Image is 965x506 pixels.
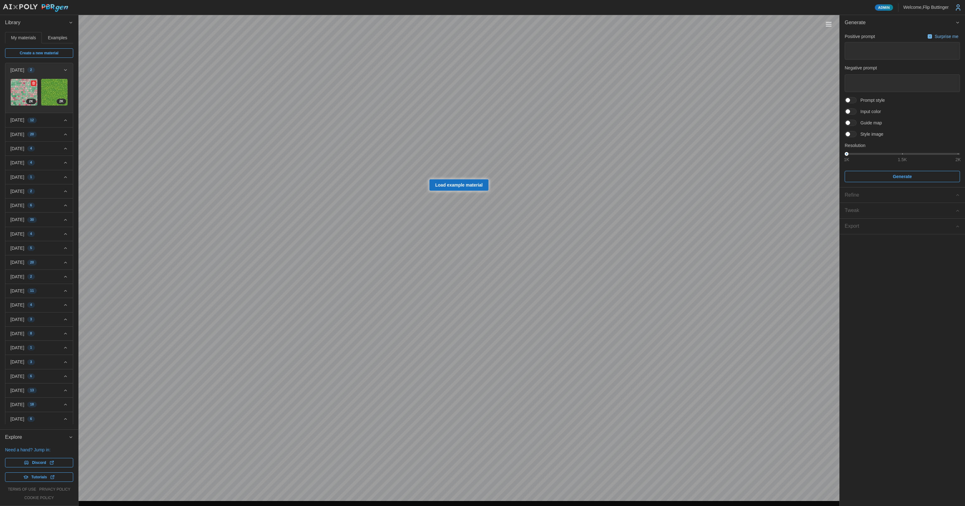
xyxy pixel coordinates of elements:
button: [DATE]1 [5,170,73,184]
span: 30 [30,217,34,222]
span: 2 K [29,99,33,104]
span: Guide map [857,120,882,126]
button: [DATE]8 [5,327,73,340]
button: [DATE]3 [5,355,73,369]
button: [DATE]2 [5,184,73,198]
button: [DATE]6 [5,199,73,212]
span: Admin [878,5,890,10]
p: [DATE] [10,345,24,351]
p: [DATE] [10,174,24,180]
p: Welcome, Flip Buttinger [903,4,949,10]
span: Generate [893,171,912,182]
button: [DATE]4 [5,156,73,170]
button: Generate [840,15,965,30]
span: Discord [32,458,46,467]
span: 6 [30,416,32,422]
span: 6 [30,374,32,379]
span: 3 [30,360,32,365]
p: [DATE] [10,259,24,265]
button: [DATE]6 [5,369,73,383]
span: 8 [30,331,32,336]
span: Examples [48,35,67,40]
p: [DATE] [10,131,24,138]
button: [DATE]2 [5,63,73,77]
span: 3 [30,317,32,322]
span: 4 [30,146,32,151]
p: [DATE] [10,387,24,394]
span: 18 [30,402,34,407]
span: 13 [30,388,34,393]
div: [DATE]2 [5,77,73,113]
img: YhLJggRinvd3qdljcTN2 [41,79,68,106]
span: 20 [30,260,34,265]
p: [DATE] [10,202,24,209]
p: [DATE] [10,245,24,251]
button: [DATE]5 [5,241,73,255]
a: privacy policy [39,487,70,492]
span: 5 [30,246,32,251]
button: [DATE]4 [5,142,73,155]
span: Explore [5,430,68,445]
span: Export [845,219,955,234]
p: [DATE] [10,373,24,379]
span: 2 [30,274,32,279]
p: Need a hand? Jump in: [5,447,73,453]
span: Create a new material [20,49,58,57]
span: 2 [30,68,32,73]
p: [DATE] [10,330,24,337]
span: 20 [30,132,34,137]
button: [DATE]4 [5,298,73,312]
span: 1 [30,345,32,350]
button: Export [840,219,965,234]
span: 2 [30,189,32,194]
a: terms of use [8,487,36,492]
button: Surprise me [926,32,960,41]
span: Tweak [845,203,955,218]
p: Resolution [845,142,960,149]
span: 4 [30,160,32,165]
p: [DATE] [10,160,24,166]
button: Tweak [840,203,965,218]
button: Generate [845,171,960,182]
p: [DATE] [10,302,24,308]
span: 11 [30,288,34,293]
button: [DATE]18 [5,398,73,411]
span: 6 [30,203,32,208]
span: 4 [30,302,32,307]
span: My materials [11,35,36,40]
p: [DATE] [10,231,24,237]
a: cookie policy [24,495,54,501]
p: [DATE] [10,117,24,123]
button: [DATE]11 [5,284,73,298]
p: [DATE] [10,359,24,365]
span: Library [5,15,68,30]
button: [DATE]6 [5,412,73,426]
p: [DATE] [10,316,24,323]
p: Positive prompt [845,33,875,40]
button: [DATE]20 [5,128,73,141]
span: Generate [845,15,955,30]
a: Load example material [429,179,489,191]
button: Toggle viewport controls [824,20,833,29]
a: Tutorials [5,472,73,482]
p: [DATE] [10,401,24,408]
p: [DATE] [10,274,24,280]
div: Refine [845,191,955,199]
button: Refine [840,188,965,203]
button: [DATE]4 [5,227,73,241]
a: Create a new material [5,48,73,58]
p: [DATE] [10,188,24,194]
button: [DATE]1 [5,341,73,355]
p: [DATE] [10,216,24,223]
span: Prompt style [857,97,885,103]
span: 4 [30,231,32,237]
p: Surprise me [935,33,960,40]
button: [DATE]2 [5,270,73,284]
button: [DATE]30 [5,213,73,226]
span: 12 [30,118,34,123]
a: G2ofgSTdp3mwR0hxzlmS2K [10,79,38,106]
span: 2 K [59,99,63,104]
span: Style image [857,131,883,137]
a: YhLJggRinvd3qdljcTN22K [41,79,68,106]
button: [DATE]3 [5,313,73,326]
